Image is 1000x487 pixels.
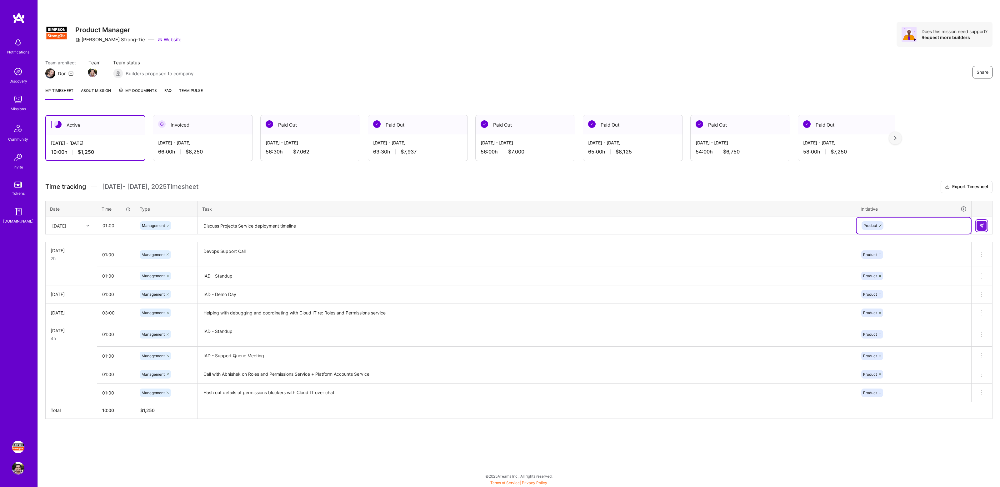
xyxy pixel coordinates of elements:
div: [DATE] [51,327,92,334]
span: $7,250 [831,148,847,155]
textarea: Discuss Projects Service deployment timeline [198,218,855,234]
img: Submit [979,223,984,228]
span: Team Pulse [179,88,203,93]
input: HH:MM [97,268,135,284]
img: Active [54,121,62,128]
a: Terms of Service [490,480,520,485]
th: Date [46,201,97,217]
img: Company Logo [45,22,68,44]
textarea: IAD - Support Queue Meeting [198,347,855,364]
span: Product [863,310,877,315]
th: Type [135,201,198,217]
span: Management [142,223,165,228]
div: [DATE] - [DATE] [266,139,355,146]
span: Product [863,390,877,395]
div: 66:00 h [158,148,247,155]
div: Paid Out [368,115,467,134]
img: tokens [14,182,22,188]
textarea: IAD - Standup [198,268,855,285]
span: Product [863,292,877,297]
textarea: Devops Support Call [198,243,855,266]
span: Product [863,252,877,257]
span: Product [863,372,877,377]
span: $7,937 [401,148,417,155]
div: Paid Out [476,115,575,134]
div: 58:00 h [803,148,892,155]
img: right [894,136,897,140]
span: [DATE] - [DATE] , 2025 Timesheet [102,183,198,191]
span: Management [142,274,165,278]
img: Paid Out [373,120,381,128]
span: Management [142,292,165,297]
input: HH:MM [97,217,135,234]
button: Export Timesheet [941,181,992,193]
img: logo [12,13,25,24]
textarea: Helping with debugging and coordinating with Cloud IT re: Roles and Permissions service [198,304,855,322]
img: Invite [12,151,24,164]
div: Does this mission need support? [922,28,987,34]
img: Community [11,121,26,136]
div: [DOMAIN_NAME] [3,218,33,224]
span: Management [142,310,165,315]
button: Share [972,66,992,78]
div: [DATE] - [DATE] [373,139,462,146]
div: Initiative [861,205,967,213]
img: Paid Out [696,120,703,128]
input: HH:MM [97,384,135,401]
input: HH:MM [97,366,135,383]
div: [DATE] - [DATE] [51,140,140,146]
a: About Mission [81,87,111,100]
a: Team Member Avatar [88,67,97,78]
span: $8,125 [616,148,632,155]
div: Tokens [12,190,25,197]
span: $ 1,250 [140,408,155,413]
textarea: IAD - Standup [198,323,855,346]
span: Team status [113,59,193,66]
img: User Avatar [12,462,24,474]
img: Paid Out [481,120,488,128]
img: teamwork [12,93,24,106]
div: 65:00 h [588,148,677,155]
input: HH:MM [97,286,135,303]
div: [DATE] [51,291,92,298]
th: 10:00 [97,402,135,419]
i: icon CompanyGray [75,37,80,42]
a: Simpson Strong-Tie: Product Manager [10,441,26,453]
i: icon Download [945,184,950,190]
div: [DATE] [51,247,92,254]
span: $1,250 [78,149,94,155]
div: Paid Out [691,115,790,134]
div: [DATE] [51,309,92,316]
input: HH:MM [97,246,135,263]
div: 56:00 h [481,148,570,155]
div: [DATE] - [DATE] [481,139,570,146]
input: HH:MM [97,326,135,343]
i: icon Chevron [86,224,89,227]
div: © 2025 ATeams Inc., All rights reserved. [37,468,1000,484]
textarea: IAD - Demo Day [198,286,855,303]
h3: Product Manager [75,26,182,34]
img: Paid Out [588,120,596,128]
span: My Documents [118,87,157,94]
div: 54:00 h [696,148,785,155]
span: Product [863,223,877,228]
th: Total [46,402,97,419]
div: 63:30 h [373,148,462,155]
a: Team Pulse [179,87,203,100]
div: 56:30 h [266,148,355,155]
div: Paid Out [798,115,897,134]
textarea: Hash out details of permissions blockers with Cloud IT over chat [198,384,855,401]
span: Share [977,69,988,75]
a: Website [157,36,182,43]
span: $7,000 [508,148,524,155]
span: Team [88,59,101,66]
div: 2h [51,255,92,262]
a: Privacy Policy [522,480,547,485]
span: Product [863,354,877,358]
img: guide book [12,205,24,218]
span: | [490,480,547,485]
span: Management [142,354,165,358]
i: icon Mail [68,71,73,76]
img: Team Member Avatar [88,68,97,77]
div: null [977,221,987,231]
